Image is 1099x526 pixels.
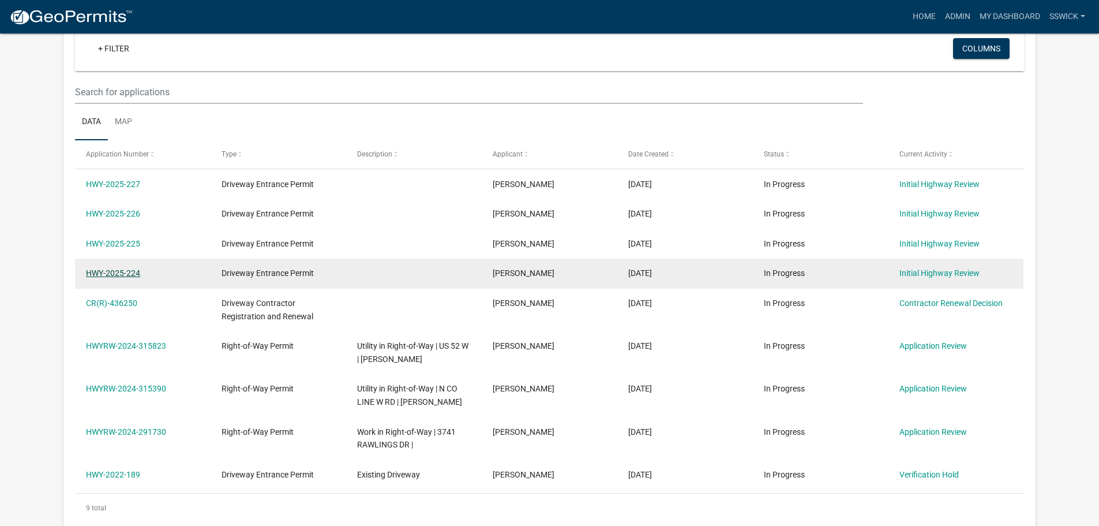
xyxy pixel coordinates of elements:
[899,209,980,218] a: Initial Highway Review
[888,140,1023,168] datatable-header-cell: Current Activity
[222,209,314,218] span: Driveway Entrance Permit
[899,268,980,278] a: Initial Highway Review
[75,80,862,104] input: Search for applications
[764,150,784,158] span: Status
[493,239,554,248] span: Shane Weist
[617,140,753,168] datatable-header-cell: Date Created
[86,239,140,248] a: HWY-2025-225
[357,341,468,364] span: Utility in Right-of-Way | US 52 W | Dylan Garrison
[493,341,554,350] span: Dylan Garrison
[628,427,652,437] span: 07/30/2024
[222,427,294,437] span: Right-of-Way Permit
[1045,6,1090,28] a: sswick
[764,470,805,479] span: In Progress
[764,239,805,248] span: In Progress
[493,427,554,437] span: Megan Toth
[940,6,975,28] a: Admin
[75,140,211,168] datatable-header-cell: Application Number
[86,427,166,437] a: HWYRW-2024-291730
[222,239,314,248] span: Driveway Entrance Permit
[211,140,346,168] datatable-header-cell: Type
[346,140,482,168] datatable-header-cell: Description
[953,38,1010,59] button: Columns
[899,150,947,158] span: Current Activity
[764,341,805,350] span: In Progress
[628,341,652,350] span: 09/24/2024
[764,180,805,189] span: In Progress
[764,209,805,218] span: In Progress
[752,140,888,168] datatable-header-cell: Status
[86,150,149,158] span: Application Number
[222,341,294,350] span: Right-of-Way Permit
[86,299,137,308] a: CR(R)-436250
[357,470,420,479] span: Existing Driveway
[899,384,967,393] a: Application Review
[222,384,294,393] span: Right-of-Way Permit
[764,299,805,308] span: In Progress
[493,384,554,393] span: Dylan Garrison
[493,299,554,308] span: Anthony Hardebeck
[764,427,805,437] span: In Progress
[108,104,139,141] a: Map
[357,150,392,158] span: Description
[908,6,940,28] a: Home
[493,180,554,189] span: Shane Weist
[899,470,959,479] a: Verification Hold
[628,268,652,278] span: 10/10/2025
[86,384,166,393] a: HWYRW-2024-315390
[628,470,652,479] span: 08/31/2022
[899,180,980,189] a: Initial Highway Review
[628,384,652,393] span: 09/24/2024
[628,180,652,189] span: 10/10/2025
[86,209,140,218] a: HWY-2025-226
[899,427,967,437] a: Application Review
[222,150,237,158] span: Type
[899,239,980,248] a: Initial Highway Review
[493,209,554,218] span: Shane Weist
[493,470,554,479] span: Megan Toth
[628,299,652,308] span: 06/16/2025
[628,150,669,158] span: Date Created
[222,180,314,189] span: Driveway Entrance Permit
[86,341,166,350] a: HWYRW-2024-315823
[86,180,140,189] a: HWY-2025-227
[899,299,1003,308] a: Contractor Renewal Decision
[86,268,140,278] a: HWY-2025-224
[222,299,313,321] span: Driveway Contractor Registration and Renewal
[222,268,314,278] span: Driveway Entrance Permit
[357,384,462,406] span: Utility in Right-of-Way | N CO LINE W RD | Dylan Garrison
[75,104,108,141] a: Data
[493,150,523,158] span: Applicant
[975,6,1045,28] a: My Dashboard
[75,494,1024,523] div: 9 total
[764,384,805,393] span: In Progress
[482,140,617,168] datatable-header-cell: Applicant
[628,209,652,218] span: 10/10/2025
[493,268,554,278] span: Shane Weist
[86,470,140,479] a: HWY-2022-189
[899,341,967,350] a: Application Review
[628,239,652,248] span: 10/10/2025
[222,470,314,479] span: Driveway Entrance Permit
[89,38,138,59] a: + Filter
[357,427,456,450] span: Work in Right-of-Way | 3741 RAWLINGS DR |
[764,268,805,278] span: In Progress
